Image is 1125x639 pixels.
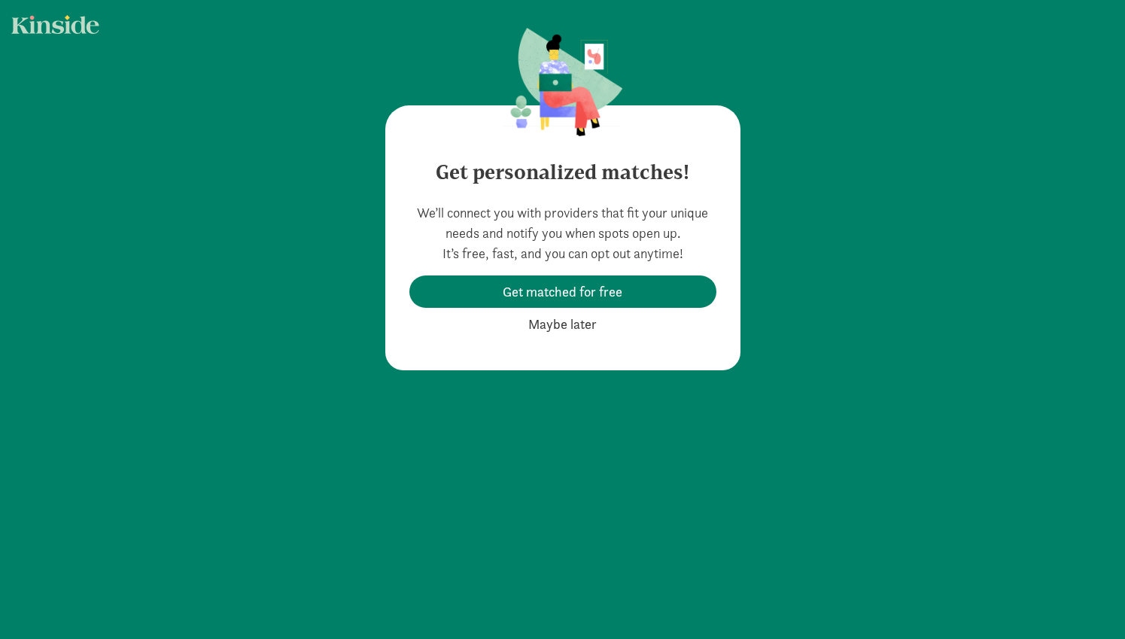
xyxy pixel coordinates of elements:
div: We’ll connect you with providers that fit your unique needs and notify you when spots open up. It... [409,202,716,340]
button: Maybe later [516,308,609,340]
h4: Get personalized matches! [409,148,716,184]
button: Get matched for free [409,275,716,308]
span: Get matched for free [503,281,622,302]
span: Maybe later [528,314,597,334]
